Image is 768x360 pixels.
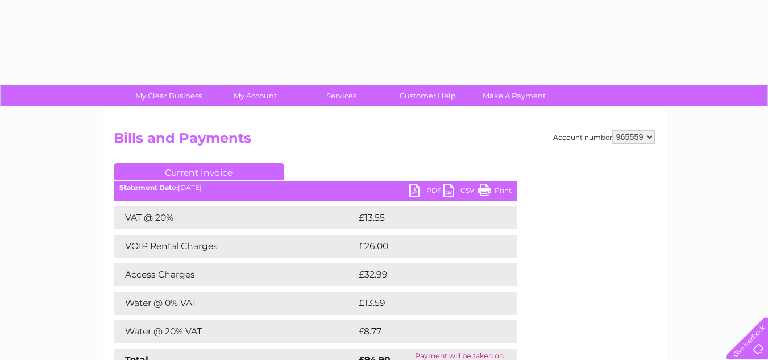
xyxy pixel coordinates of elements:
a: PDF [409,184,443,200]
a: Customer Help [381,85,475,106]
a: Services [294,85,388,106]
td: £32.99 [356,263,495,286]
a: Make A Payment [467,85,561,106]
a: CSV [443,184,478,200]
td: Water @ 20% VAT [114,320,356,343]
b: Statement Date: [119,183,178,192]
td: VOIP Rental Charges [114,235,356,258]
h2: Bills and Payments [114,130,655,152]
td: £13.59 [356,292,493,315]
a: My Clear Business [122,85,215,106]
a: Print [478,184,512,200]
div: [DATE] [114,184,517,192]
td: £8.77 [356,320,491,343]
td: Access Charges [114,263,356,286]
div: Account number [553,130,655,144]
td: Water @ 0% VAT [114,292,356,315]
td: VAT @ 20% [114,206,356,229]
td: £13.55 [356,206,493,229]
td: £26.00 [356,235,495,258]
a: Current Invoice [114,163,284,180]
a: My Account [208,85,302,106]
